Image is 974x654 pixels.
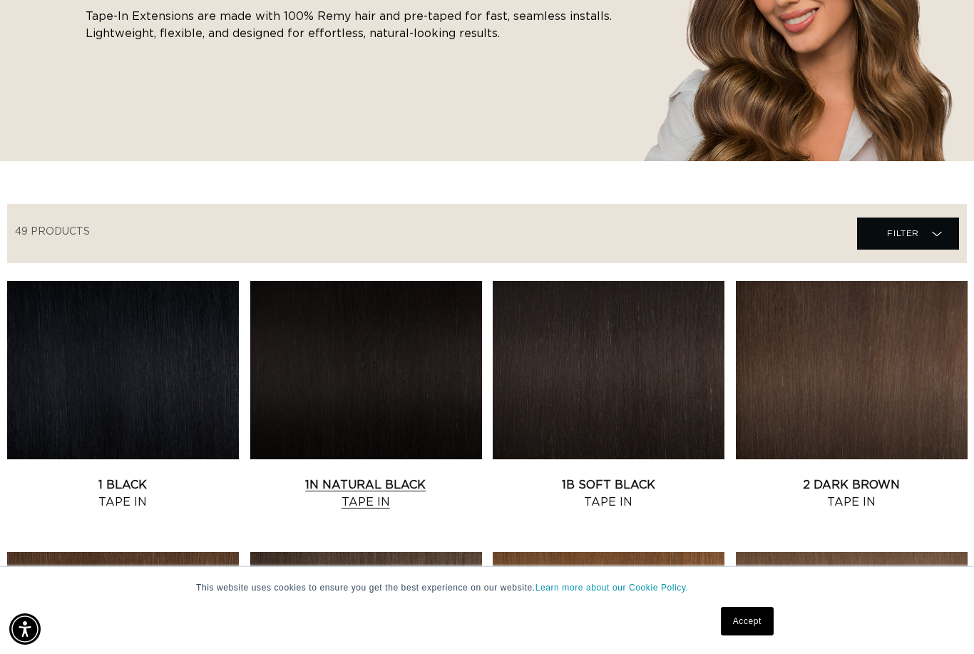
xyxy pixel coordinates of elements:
a: Learn more about our Cookie Policy. [535,583,689,593]
p: Tape-In Extensions are made with 100% Remy hair and pre-taped for fast, seamless installs. Lightw... [86,8,627,42]
a: Accept [721,607,774,635]
div: Accessibility Menu [9,613,41,645]
span: 49 products [15,227,90,237]
iframe: Chat Widget [903,586,974,654]
a: 1B Soft Black Tape In [493,476,724,511]
span: Filter [887,220,919,247]
p: This website uses cookies to ensure you get the best experience on our website. [196,581,778,594]
a: 1 Black Tape In [7,476,239,511]
a: 1N Natural Black Tape In [250,476,482,511]
a: 2 Dark Brown Tape In [736,476,968,511]
summary: Filter [857,218,959,250]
